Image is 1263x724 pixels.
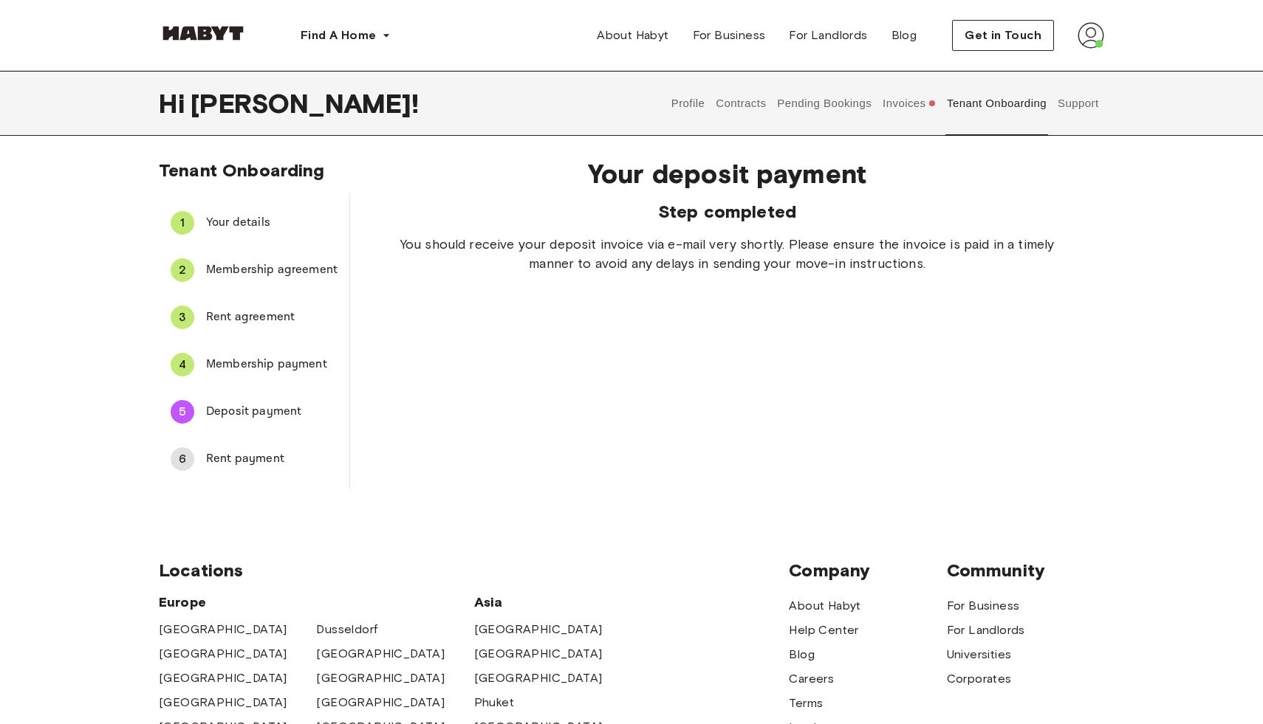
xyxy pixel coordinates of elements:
a: Dusseldorf [316,621,377,638]
a: For Business [681,21,778,50]
a: [GEOGRAPHIC_DATA] [474,645,603,663]
a: Careers [789,670,834,688]
span: Your details [206,214,338,232]
div: 2Membership agreement [159,252,349,288]
div: 1Your details [159,205,349,241]
span: Hi [159,88,191,119]
a: [GEOGRAPHIC_DATA] [159,621,287,638]
div: 4Membership payment [159,347,349,382]
button: Tenant Onboarding [945,71,1049,136]
button: Support [1055,71,1101,136]
span: For Landlords [789,27,867,44]
a: [GEOGRAPHIC_DATA] [474,621,603,638]
span: Blog [891,27,917,44]
div: user profile tabs [665,71,1104,136]
a: Terms [789,694,823,712]
span: Find A Home [301,27,376,44]
div: 1 [171,211,194,235]
div: 6 [171,447,194,471]
img: Habyt [159,26,247,41]
div: 4 [171,353,194,376]
span: Membership agreement [206,261,338,279]
a: Blog [789,646,815,663]
span: [PERSON_NAME] ! [191,88,419,119]
div: 3Rent agreement [159,300,349,335]
div: 5Deposit payment [159,394,349,430]
span: Your deposit payment [397,158,1057,189]
div: 2 [171,258,194,282]
button: Profile [669,71,707,136]
span: Deposit payment [206,403,338,421]
a: About Habyt [585,21,680,50]
span: Rent agreement [206,308,338,326]
span: Europe [159,593,474,611]
a: [GEOGRAPHIC_DATA] [316,669,445,687]
button: Contracts [714,71,768,136]
a: For Business [947,597,1020,615]
a: Corporates [947,670,1012,688]
span: Tenant Onboarding [159,159,325,181]
a: Phuket [474,694,514,711]
span: Community [947,559,1104,582]
span: Locations [159,559,789,582]
a: About Habyt [789,597,860,615]
div: 3 [171,306,194,329]
a: [GEOGRAPHIC_DATA] [316,694,445,711]
a: Universities [947,646,1012,663]
span: Company [789,559,946,582]
button: Pending Bookings [776,71,874,136]
a: [GEOGRAPHIC_DATA] [474,669,603,687]
img: avatar [1078,22,1104,49]
div: 5 [171,400,194,424]
a: Help Center [789,621,858,639]
div: 6Rent payment [159,441,349,477]
button: Get in Touch [952,20,1054,51]
a: For Landlords [947,621,1025,639]
span: Asia [474,593,631,611]
button: Invoices [881,71,938,136]
span: For Business [693,27,766,44]
span: About Habyt [597,27,668,44]
span: Step completed [397,201,1057,223]
a: For Landlords [777,21,879,50]
a: [GEOGRAPHIC_DATA] [159,694,287,711]
button: Find A Home [289,21,403,50]
span: Get in Touch [965,27,1041,44]
span: Membership payment [206,356,338,373]
span: Rent payment [206,450,338,468]
a: [GEOGRAPHIC_DATA] [316,645,445,663]
a: [GEOGRAPHIC_DATA] [159,645,287,663]
a: Blog [880,21,929,50]
span: You should receive your deposit invoice via e-mail very shortly. Please ensure the invoice is pai... [397,235,1057,273]
a: [GEOGRAPHIC_DATA] [159,669,287,687]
